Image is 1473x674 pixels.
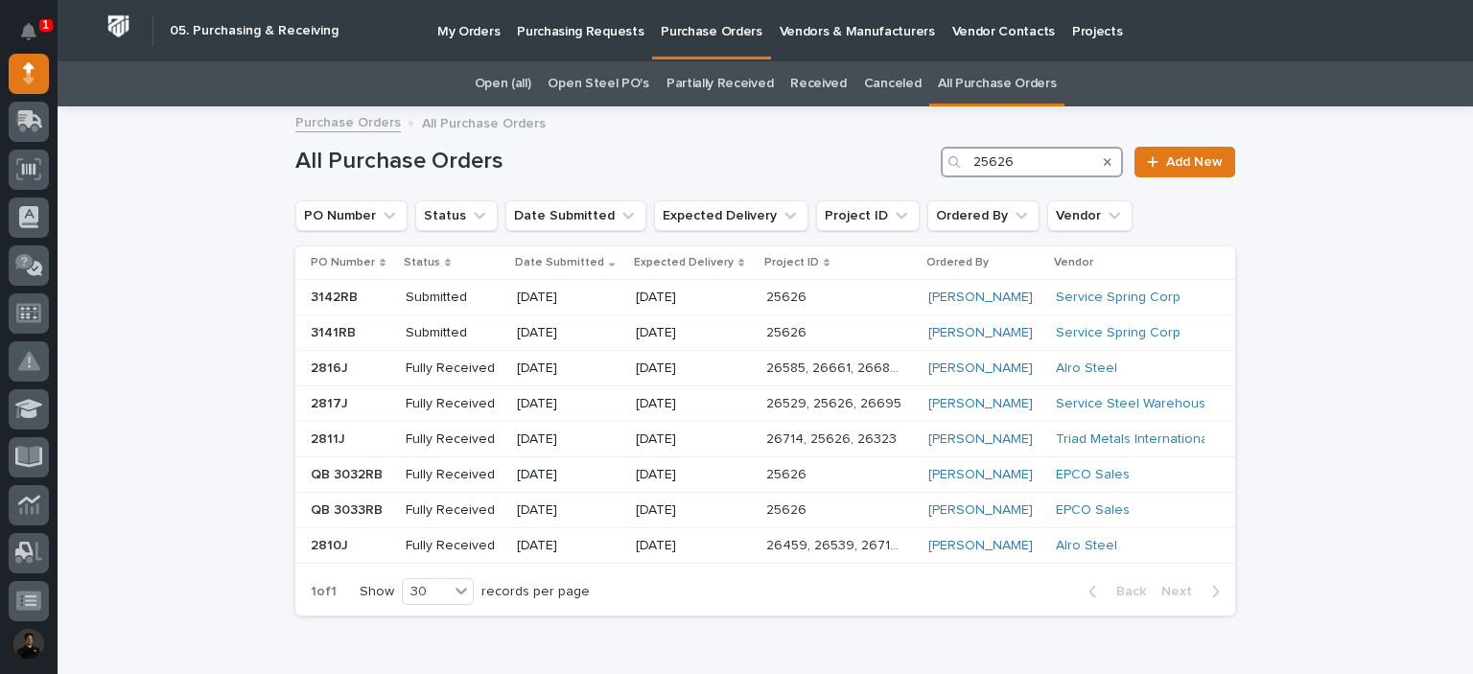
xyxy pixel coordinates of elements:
[406,538,502,554] p: Fully Received
[636,360,751,377] p: [DATE]
[517,538,620,554] p: [DATE]
[1056,431,1211,448] a: Triad Metals International
[928,360,1033,377] a: [PERSON_NAME]
[1056,538,1117,554] a: Alro Steel
[1054,252,1093,273] p: Vendor
[406,360,502,377] p: Fully Received
[295,315,1235,351] tr: 3141RB3141RB Submitted[DATE][DATE]2562625626 [PERSON_NAME] Service Spring Corp
[295,148,933,175] h1: All Purchase Orders
[864,61,922,106] a: Canceled
[634,252,734,273] p: Expected Delivery
[311,534,352,554] p: 2810J
[1073,583,1154,600] button: Back
[295,528,1235,564] tr: 2810J2810J Fully Received[DATE][DATE]26459, 26539, 26714, 25626, 2632326459, 26539, 26714, 25626,...
[766,463,810,483] p: 25626
[928,502,1033,519] a: [PERSON_NAME]
[764,252,819,273] p: Project ID
[766,499,810,519] p: 25626
[1056,325,1181,341] a: Service Spring Corp
[636,290,751,306] p: [DATE]
[311,286,362,306] p: 3142RB
[505,200,646,231] button: Date Submitted
[295,493,1235,528] tr: QB 3033RBQB 3033RB Fully Received[DATE][DATE]2562625626 [PERSON_NAME] EPCO Sales
[1056,502,1130,519] a: EPCO Sales
[515,252,604,273] p: Date Submitted
[517,502,620,519] p: [DATE]
[548,61,648,106] a: Open Steel PO's
[517,290,620,306] p: [DATE]
[1056,360,1117,377] a: Alro Steel
[938,61,1056,106] a: All Purchase Orders
[404,252,440,273] p: Status
[295,457,1235,493] tr: QB 3032RBQB 3032RB Fully Received[DATE][DATE]2562625626 [PERSON_NAME] EPCO Sales
[406,502,502,519] p: Fully Received
[1166,155,1223,169] span: Add New
[1161,583,1204,600] span: Next
[636,431,751,448] p: [DATE]
[311,428,349,448] p: 2811J
[415,200,498,231] button: Status
[1047,200,1133,231] button: Vendor
[295,110,401,132] a: Purchase Orders
[295,280,1235,315] tr: 3142RB3142RB Submitted[DATE][DATE]2562625626 [PERSON_NAME] Service Spring Corp
[517,396,620,412] p: [DATE]
[9,12,49,52] button: Notifications
[517,360,620,377] p: [DATE]
[311,357,352,377] p: 2816J
[295,569,352,616] p: 1 of 1
[24,23,49,54] div: Notifications1
[406,290,502,306] p: Submitted
[481,584,590,600] p: records per page
[1056,396,1232,412] a: Service Steel Warehouse LP
[928,431,1033,448] a: [PERSON_NAME]
[766,321,810,341] p: 25626
[406,467,502,483] p: Fully Received
[311,499,386,519] p: QB 3033RB
[1154,583,1235,600] button: Next
[928,325,1033,341] a: [PERSON_NAME]
[295,386,1235,422] tr: 2817J2817J Fully Received[DATE][DATE]26529, 25626, 2669526529, 25626, 26695 [PERSON_NAME] Service...
[766,286,810,306] p: 25626
[927,200,1040,231] button: Ordered By
[1134,147,1235,177] a: Add New
[928,290,1033,306] a: [PERSON_NAME]
[422,111,546,132] p: All Purchase Orders
[101,9,136,44] img: Workspace Logo
[636,538,751,554] p: [DATE]
[406,396,502,412] p: Fully Received
[790,61,847,106] a: Received
[9,624,49,664] button: users-avatar
[1105,583,1146,600] span: Back
[311,463,386,483] p: QB 3032RB
[636,396,751,412] p: [DATE]
[403,582,449,602] div: 30
[406,431,502,448] p: Fully Received
[636,467,751,483] p: [DATE]
[766,534,907,554] p: 26459, 26539, 26714, 25626, 26323
[766,392,905,412] p: 26529, 25626, 26695
[941,147,1123,177] input: Search
[311,252,375,273] p: PO Number
[517,467,620,483] p: [DATE]
[928,467,1033,483] a: [PERSON_NAME]
[295,351,1235,386] tr: 2816J2816J Fully Received[DATE][DATE]26585, 26661, 26686, 25626, 2669526585, 26661, 26686, 25626,...
[926,252,989,273] p: Ordered By
[517,431,620,448] p: [DATE]
[1056,290,1181,306] a: Service Spring Corp
[311,321,360,341] p: 3141RB
[816,200,920,231] button: Project ID
[636,502,751,519] p: [DATE]
[654,200,808,231] button: Expected Delivery
[42,18,49,32] p: 1
[928,538,1033,554] a: [PERSON_NAME]
[360,584,394,600] p: Show
[666,61,773,106] a: Partially Received
[170,23,339,39] h2: 05. Purchasing & Receiving
[406,325,502,341] p: Submitted
[1056,467,1130,483] a: EPCO Sales
[295,200,408,231] button: PO Number
[766,357,907,377] p: 26585, 26661, 26686, 25626, 26695
[517,325,620,341] p: [DATE]
[766,428,900,448] p: 26714, 25626, 26323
